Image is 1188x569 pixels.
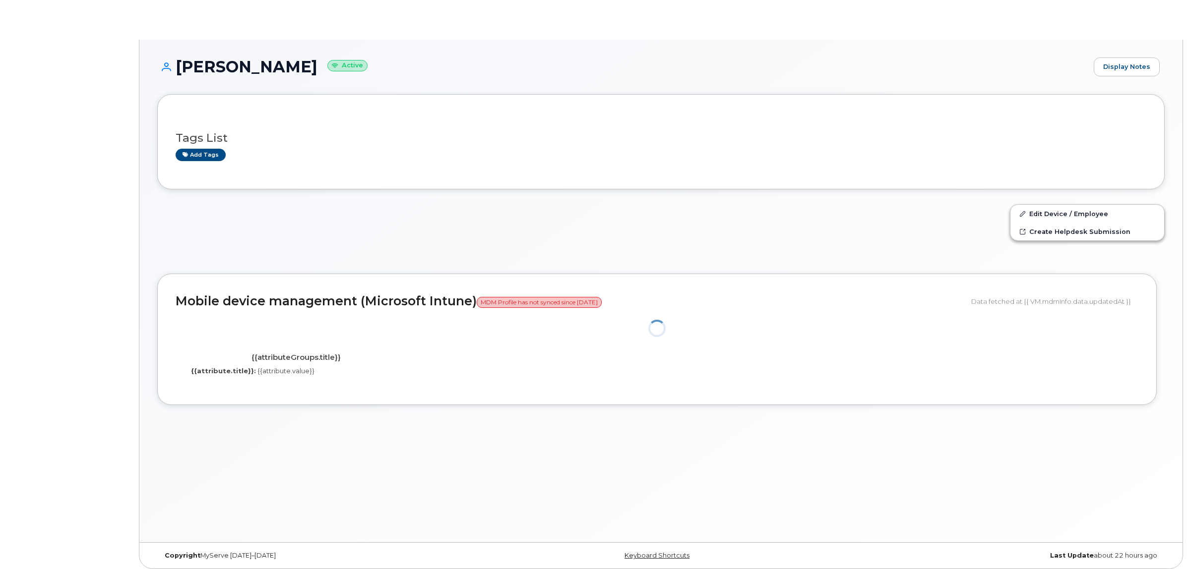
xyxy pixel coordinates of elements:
[157,552,493,560] div: MyServe [DATE]–[DATE]
[176,149,226,161] a: Add tags
[191,366,256,376] label: {{attribute.title}}:
[971,292,1138,311] div: Data fetched at {{ VM.mdmInfo.data.updatedAt }}
[1010,223,1164,240] a: Create Helpdesk Submission
[157,58,1089,75] h1: [PERSON_NAME]
[1094,57,1160,76] a: Display Notes
[1050,552,1094,559] strong: Last Update
[1010,205,1164,223] a: Edit Device / Employee
[176,132,1146,144] h3: Tags List
[477,297,602,308] span: MDM Profile has not synced since [DATE]
[176,294,964,308] h2: Mobile device management (Microsoft Intune)
[829,552,1165,560] div: about 22 hours ago
[257,367,314,375] span: {{attribute.value}}
[165,552,200,559] strong: Copyright
[183,353,409,362] h4: {{attributeGroups.title}}
[625,552,689,559] a: Keyboard Shortcuts
[327,60,368,71] small: Active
